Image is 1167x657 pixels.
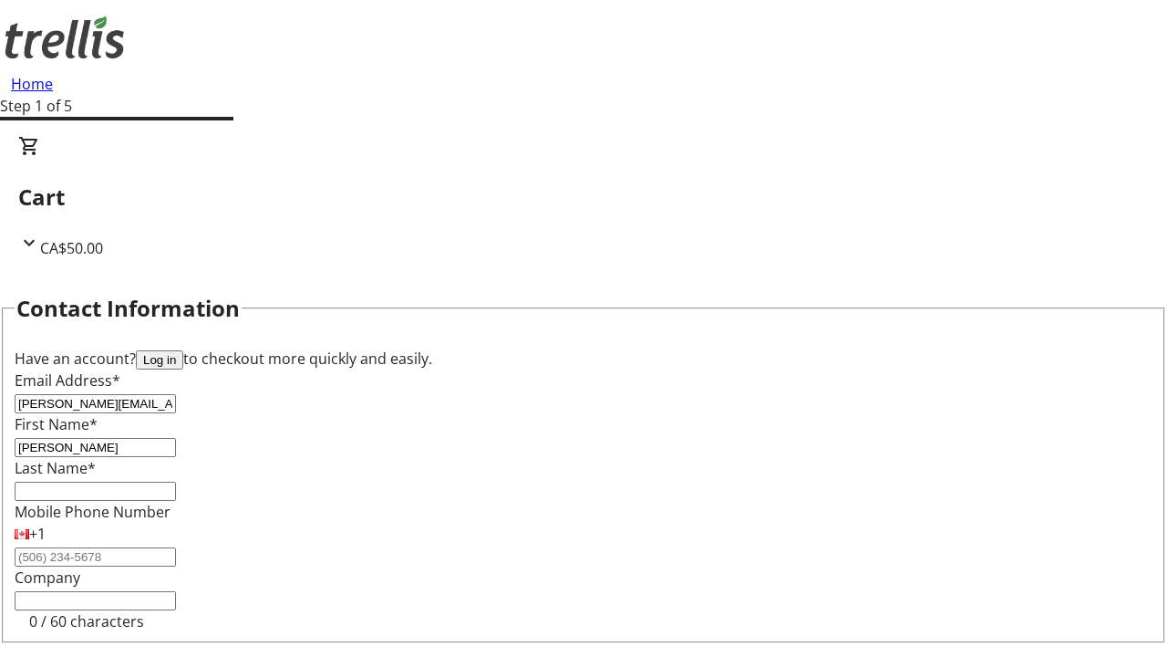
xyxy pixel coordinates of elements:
h2: Cart [18,181,1149,214]
div: CartCA$50.00 [18,135,1149,259]
h2: Contact Information [16,292,240,325]
label: Email Address* [15,370,120,391]
div: Have an account? to checkout more quickly and easily. [15,348,1152,370]
tr-character-limit: 0 / 60 characters [29,611,144,631]
span: CA$50.00 [40,238,103,258]
button: Log in [136,350,183,370]
label: Mobile Phone Number [15,502,170,522]
label: First Name* [15,414,98,434]
label: Last Name* [15,458,96,478]
label: Company [15,568,80,588]
input: (506) 234-5678 [15,547,176,567]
